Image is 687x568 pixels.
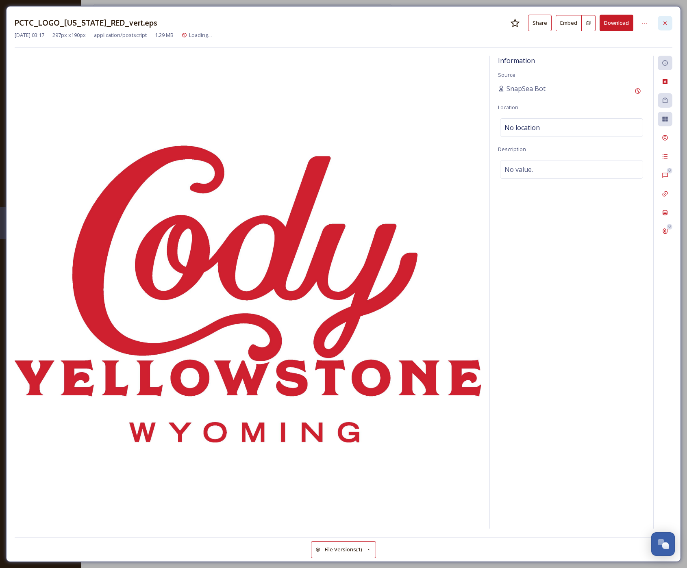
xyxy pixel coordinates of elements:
button: Open Chat [651,532,675,556]
span: 1.29 MB [155,31,174,39]
div: 0 [667,168,672,173]
span: Loading... [189,31,212,39]
h3: PCTC_LOGO_[US_STATE]_RED_vert.eps [15,17,157,29]
span: No location [504,123,540,132]
button: Share [528,15,552,31]
span: Source [498,71,515,78]
span: No value. [504,165,533,174]
button: Embed [556,15,582,31]
span: SnapSea Bot [507,84,546,93]
span: 297 px x 190 px [52,31,86,39]
span: Description [498,145,526,153]
button: Download [600,15,633,31]
div: 0 [667,224,672,230]
button: File Versions(1) [311,541,376,558]
span: [DATE] 03:17 [15,31,44,39]
span: application/postscript [94,31,147,39]
span: Location [498,104,518,111]
span: Information [498,56,535,65]
img: 9G09ukj0ESYAAAAAAAAxlgPCTC_LOGO_wyoming_RED_vert.eps [15,144,481,442]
